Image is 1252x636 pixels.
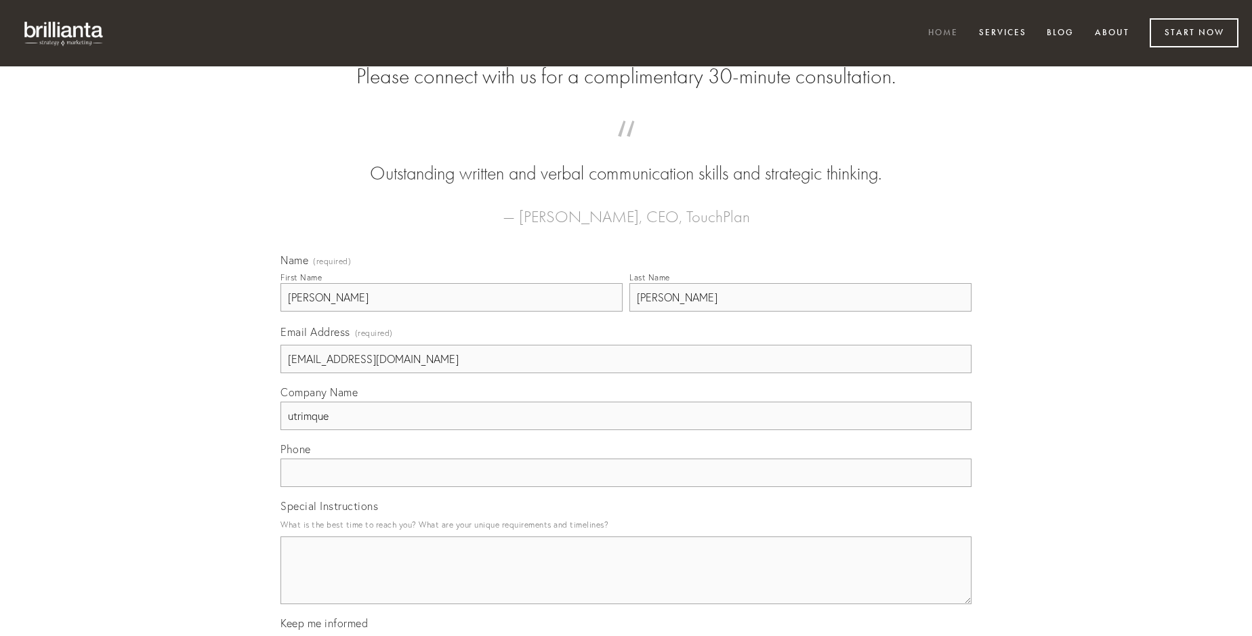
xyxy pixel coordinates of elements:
[1086,22,1138,45] a: About
[313,257,351,266] span: (required)
[629,272,670,282] div: Last Name
[280,442,311,456] span: Phone
[919,22,967,45] a: Home
[14,14,115,53] img: brillianta - research, strategy, marketing
[1150,18,1238,47] a: Start Now
[1038,22,1083,45] a: Blog
[280,253,308,267] span: Name
[355,324,393,342] span: (required)
[302,134,950,161] span: “
[280,616,368,630] span: Keep me informed
[280,499,378,513] span: Special Instructions
[302,134,950,187] blockquote: Outstanding written and verbal communication skills and strategic thinking.
[302,187,950,230] figcaption: — [PERSON_NAME], CEO, TouchPlan
[280,325,350,339] span: Email Address
[280,272,322,282] div: First Name
[280,515,972,534] p: What is the best time to reach you? What are your unique requirements and timelines?
[280,385,358,399] span: Company Name
[970,22,1035,45] a: Services
[280,64,972,89] h2: Please connect with us for a complimentary 30-minute consultation.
